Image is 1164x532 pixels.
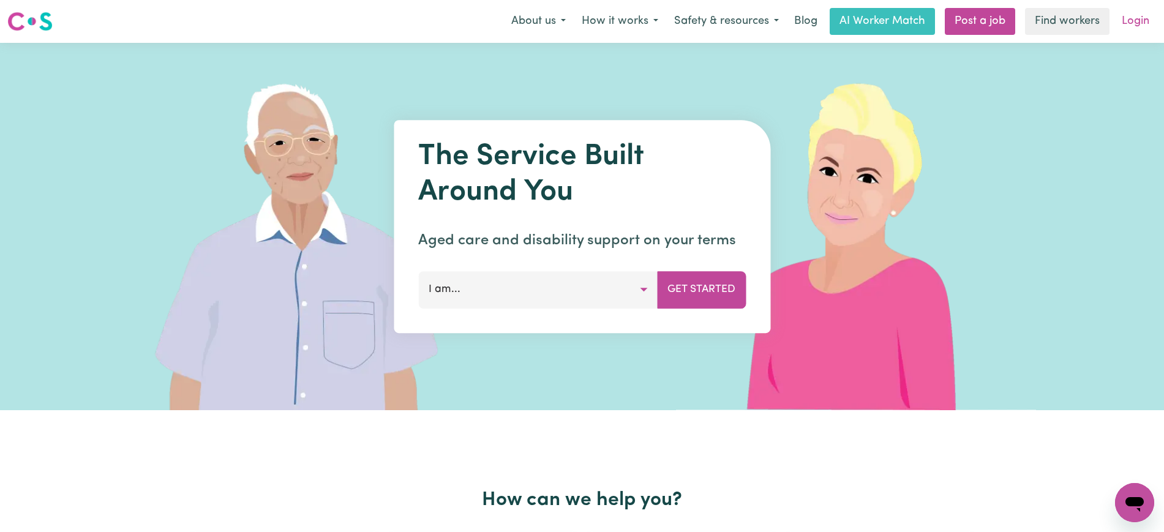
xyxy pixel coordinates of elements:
p: Aged care and disability support on your terms [418,230,746,252]
img: Careseekers logo [7,10,53,32]
a: Login [1114,8,1157,35]
button: Get Started [657,271,746,308]
button: Safety & resources [666,9,787,34]
button: I am... [418,271,658,308]
h1: The Service Built Around You [418,140,746,210]
iframe: Button to launch messaging window [1115,483,1154,522]
a: Find workers [1025,8,1110,35]
a: Blog [787,8,825,35]
a: Post a job [945,8,1015,35]
h2: How can we help you? [186,489,979,512]
button: About us [503,9,574,34]
a: AI Worker Match [830,8,935,35]
button: How it works [574,9,666,34]
a: Careseekers logo [7,7,53,36]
